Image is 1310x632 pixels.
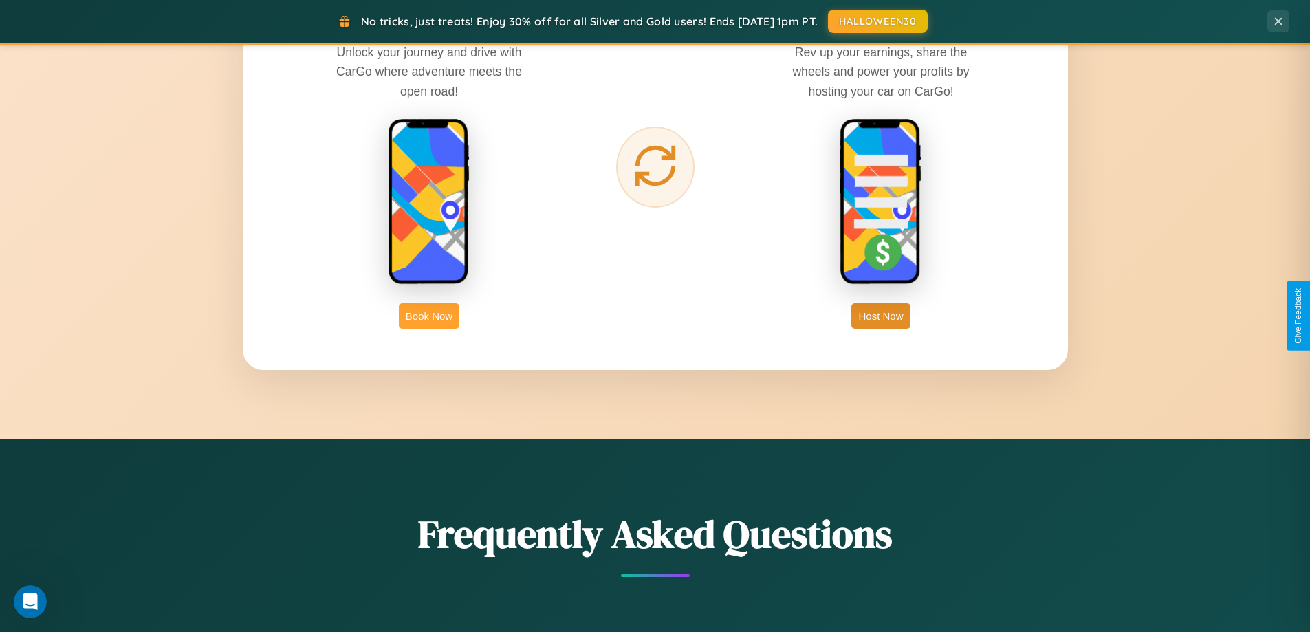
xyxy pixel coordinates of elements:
p: Rev up your earnings, share the wheels and power your profits by hosting your car on CarGo! [778,43,984,100]
img: rent phone [388,118,470,286]
button: Book Now [399,303,459,329]
iframe: Intercom live chat [14,585,47,618]
h2: Frequently Asked Questions [243,508,1068,560]
button: Host Now [851,303,910,329]
img: host phone [840,118,922,286]
button: HALLOWEEN30 [828,10,928,33]
p: Unlock your journey and drive with CarGo where adventure meets the open road! [326,43,532,100]
div: Give Feedback [1293,288,1303,344]
span: No tricks, just treats! Enjoy 30% off for all Silver and Gold users! Ends [DATE] 1pm PT. [361,14,818,28]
